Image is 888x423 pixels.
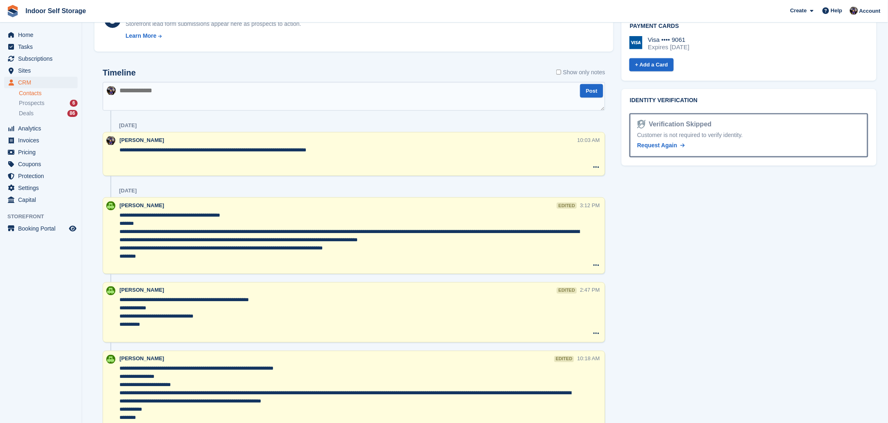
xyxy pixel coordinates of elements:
span: Capital [18,194,67,206]
a: menu [4,65,78,76]
img: Sandra Pomeroy [106,136,115,145]
span: Create [790,7,807,15]
div: Expires [DATE] [648,43,689,51]
a: menu [4,170,78,182]
div: 86 [67,110,78,117]
span: Request Again [637,142,677,149]
span: Booking Portal [18,223,67,234]
span: Analytics [18,123,67,134]
h2: Identity verification [630,97,868,104]
label: Show only notes [556,68,606,77]
div: 10:03 AM [577,136,600,144]
span: [PERSON_NAME] [119,202,164,208]
img: Identity Verification Ready [637,120,645,129]
img: Visa Logo [629,36,642,49]
div: [DATE] [119,187,137,194]
div: Verification Skipped [646,119,712,129]
div: edited [557,203,576,209]
img: Sandra Pomeroy [107,86,116,95]
a: Learn More [126,32,301,40]
a: menu [4,182,78,194]
h2: Timeline [103,68,136,78]
button: Post [580,84,603,98]
div: Learn More [126,32,156,40]
div: Visa •••• 9061 [648,36,689,43]
img: stora-icon-8386f47178a22dfd0bd8f6a31ec36ba5ce8667c1dd55bd0f319d3a0aa187defe.svg [7,5,19,17]
span: [PERSON_NAME] [119,356,164,362]
span: Invoices [18,135,67,146]
span: Storefront [7,213,82,221]
h2: Payment cards [630,23,868,30]
a: menu [4,158,78,170]
div: Storefront lead form submissions appear here as prospects to action. [126,20,301,28]
span: [PERSON_NAME] [119,137,164,143]
a: menu [4,53,78,64]
span: Sites [18,65,67,76]
a: menu [4,194,78,206]
span: [PERSON_NAME] [119,287,164,293]
img: Helen Wilson [106,286,115,295]
a: menu [4,135,78,146]
span: Pricing [18,146,67,158]
div: 2:47 PM [580,286,600,294]
span: Subscriptions [18,53,67,64]
a: menu [4,41,78,53]
a: Request Again [637,141,685,150]
a: menu [4,146,78,158]
span: Protection [18,170,67,182]
span: Deals [19,110,34,117]
span: Help [831,7,842,15]
div: edited [557,288,576,294]
input: Show only notes [556,68,562,77]
a: menu [4,29,78,41]
span: Prospects [19,99,44,107]
a: menu [4,77,78,88]
a: Indoor Self Storage [22,4,89,18]
div: 10:18 AM [577,355,600,363]
div: edited [554,356,574,362]
a: Prospects 6 [19,99,78,107]
span: Coupons [18,158,67,170]
a: Deals 86 [19,109,78,118]
a: + Add a Card [629,58,674,72]
img: Helen Wilson [106,201,115,210]
a: menu [4,123,78,134]
span: CRM [18,77,67,88]
span: Home [18,29,67,41]
div: 6 [70,100,78,107]
span: Settings [18,182,67,194]
a: menu [4,223,78,234]
img: Sandra Pomeroy [850,7,858,15]
div: Customer is not required to verify identity. [637,131,860,139]
a: Contacts [19,89,78,97]
img: Helen Wilson [106,355,115,364]
span: Tasks [18,41,67,53]
div: 3:12 PM [580,201,600,209]
a: Preview store [68,224,78,233]
div: [DATE] [119,122,137,129]
span: Account [859,7,881,15]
